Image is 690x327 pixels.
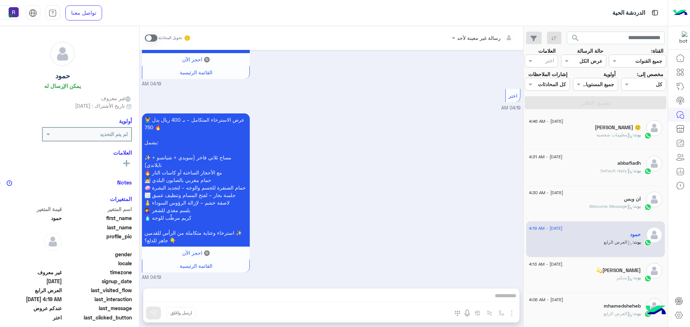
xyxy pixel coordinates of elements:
h5: حمود [55,72,70,80]
span: last_visited_flow [63,286,132,294]
span: last_interaction [63,295,132,303]
span: بوت [634,239,641,245]
span: [DATE] - 4:19 AM [529,225,562,232]
span: search [571,34,580,42]
span: locale [63,260,132,267]
h5: mhamedsheheb [604,303,641,309]
span: 04:19 AM [142,81,161,88]
span: gender [63,251,132,258]
img: userImage [9,7,19,17]
img: hulul-logo.png [643,298,668,323]
span: [DATE] - 4:30 AM [529,190,563,196]
h6: Notes [117,179,132,186]
span: بوت [634,275,641,280]
img: tab [29,9,37,17]
span: اسم المتغير [63,205,132,213]
span: 🔘 احجز الآن [182,56,210,62]
span: تاريخ الأشتراك : [DATE] [75,102,125,109]
span: 🔘 احجز الآن [182,250,210,256]
img: defaultAdmin.png [646,155,662,172]
span: بوت [634,204,641,209]
small: تحويل المحادثة [158,35,182,41]
label: مخصص إلى: [637,70,663,78]
span: بوت [634,132,641,137]
img: defaultAdmin.png [646,120,662,136]
span: : بديكير [616,275,634,280]
span: profile_pic [63,233,132,249]
span: 04:19 AM [142,274,161,281]
span: اختر [509,93,517,99]
img: WhatsApp [644,275,652,282]
button: تطبيق الفلاتر [525,96,666,109]
h6: المتغيرات [110,196,132,202]
span: first_name [63,214,132,222]
a: tab [46,5,60,20]
h5: abbafiadh [617,160,641,166]
img: WhatsApp [644,132,652,139]
img: defaultAdmin.png [50,42,75,66]
img: WhatsApp [644,239,652,246]
span: القائمة الرئيسية [180,69,212,75]
h5: 💫AYMAN [596,267,641,274]
img: defaultAdmin.png [646,191,662,207]
p: 15/9/2025, 4:19 AM [142,113,250,247]
label: العلامات [538,47,556,55]
span: بوت [634,311,641,316]
span: : Default reply [601,168,634,173]
span: : معلومات شخصية [597,132,634,137]
label: القناة: [651,47,663,55]
h6: يمكن الإرسال له [44,83,81,89]
h5: ان وبس [624,196,641,202]
img: Logo [673,5,687,20]
span: [DATE] - 4:06 AM [529,296,563,303]
img: tab [49,9,57,17]
p: الدردشة الحية [612,8,645,18]
img: 322853014244696 [675,31,687,44]
button: ارسل واغلق [166,307,196,319]
h5: أشرف الخطيب 🙂 [595,125,641,131]
span: [DATE] - 4:13 AM [529,261,562,267]
div: اختر [545,57,555,66]
span: : العرض الرابع [604,311,634,316]
span: بوت [634,168,641,173]
img: WhatsApp [644,204,652,211]
img: WhatsApp [644,168,652,175]
label: إشارات الملاحظات [528,70,567,78]
span: last_clicked_button [63,314,132,321]
span: signup_date [63,277,132,285]
label: أولوية [603,70,616,78]
h5: حمود [630,232,641,238]
span: [DATE] - 4:31 AM [529,154,562,160]
span: القائمة الرئيسية [180,263,212,269]
span: غير معروف [101,94,132,102]
span: : Welcome Message [589,204,634,209]
span: last_message [63,304,132,312]
label: حالة الرسالة [577,47,603,55]
span: [DATE] - 4:46 AM [529,118,563,125]
span: 04:19 AM [501,105,520,111]
span: timezone [63,268,132,276]
span: : العرض الرابع [604,239,634,245]
img: defaultAdmin.png [646,263,662,279]
button: search [567,32,584,47]
img: defaultAdmin.png [646,227,662,243]
img: notes [6,180,12,186]
a: تواصل معنا [65,5,102,20]
img: defaultAdmin.png [44,233,62,251]
img: tab [650,8,659,17]
h6: أولوية [119,118,132,124]
span: last_name [63,224,132,231]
